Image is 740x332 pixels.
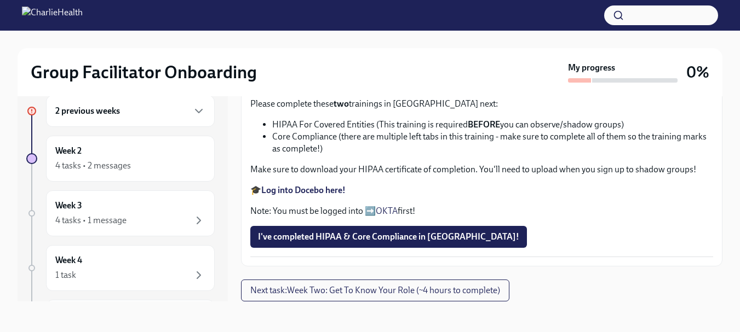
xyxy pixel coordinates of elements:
[250,226,527,248] button: I've completed HIPAA & Core Compliance in [GEOGRAPHIC_DATA]!
[686,62,709,82] h3: 0%
[261,185,346,195] a: Log into Docebo here!
[250,98,713,110] p: Please complete these trainings in [GEOGRAPHIC_DATA] next:
[26,245,215,291] a: Week 41 task
[26,190,215,236] a: Week 34 tasks • 1 message
[55,105,120,117] h6: 2 previous weeks
[250,164,713,176] p: Make sure to download your HIPAA certificate of completion. You'll need to upload when you sign u...
[55,269,76,281] div: 1 task
[250,205,713,217] p: Note: You must be logged into ➡️ first!
[334,98,349,109] strong: two
[568,62,615,74] strong: My progress
[250,285,500,296] span: Next task : Week Two: Get To Know Your Role (~4 hours to complete)
[250,184,713,196] p: 🎓
[241,279,509,301] button: Next task:Week Two: Get To Know Your Role (~4 hours to complete)
[376,206,398,216] a: OKTA
[55,145,82,157] h6: Week 2
[55,254,82,266] h6: Week 4
[468,119,500,130] strong: BEFORE
[26,136,215,182] a: Week 24 tasks • 2 messages
[55,160,131,172] div: 4 tasks • 2 messages
[55,214,127,226] div: 4 tasks • 1 message
[22,7,83,24] img: CharlieHealth
[46,95,215,127] div: 2 previous weeks
[31,61,257,83] h2: Group Facilitator Onboarding
[55,200,82,212] h6: Week 3
[272,119,713,131] li: HIPAA For Covered Entities (This training is required you can observe/shadow groups)
[272,131,713,155] li: Core Compliance (there are multiple left tabs in this training - make sure to complete all of the...
[258,231,519,242] span: I've completed HIPAA & Core Compliance in [GEOGRAPHIC_DATA]!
